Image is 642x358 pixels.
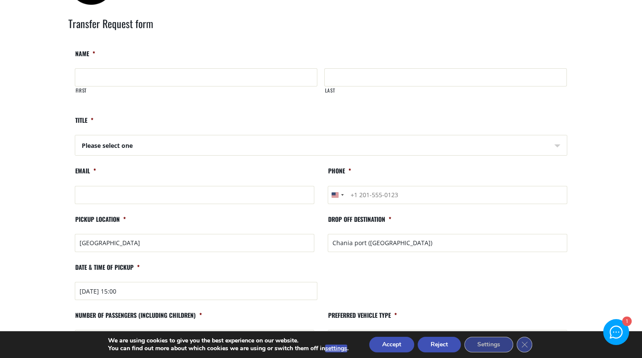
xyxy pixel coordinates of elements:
button: Close GDPR Cookie Banner [517,337,532,352]
label: Phone [328,167,351,182]
button: Settings [464,337,513,352]
p: You can find out more about which cookies we are using or switch them off in . [108,345,348,352]
label: Drop off destination [328,215,391,230]
label: Preferred vehicle type [328,311,397,326]
label: Pickup location [75,215,126,230]
label: Email [75,167,96,182]
label: Title [75,116,93,131]
input: +1 201-555-0123 [328,186,567,204]
label: Name [75,50,95,65]
button: Reject [418,337,461,352]
div: 1 [622,317,631,326]
button: Selected country [328,186,346,204]
button: Accept [369,337,414,352]
button: settings [325,345,347,352]
label: Number of passengers (including children) [75,311,202,326]
label: Date & time of pickup [75,263,140,278]
label: Last [325,87,567,101]
label: First [75,87,317,101]
h2: Transfer Request form [68,16,574,43]
p: We are using cookies to give you the best experience on our website. [108,337,348,345]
